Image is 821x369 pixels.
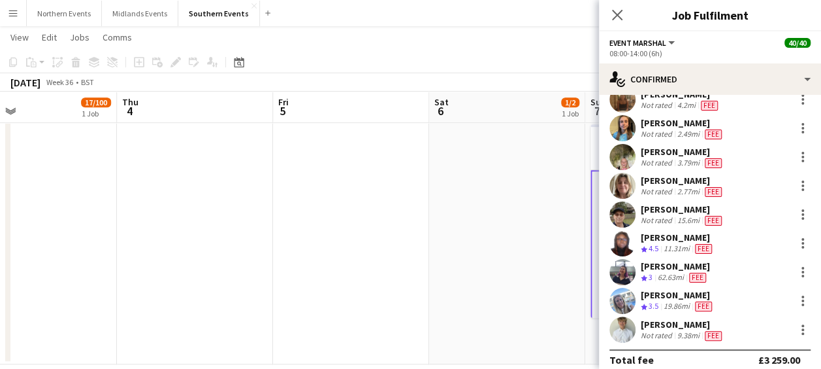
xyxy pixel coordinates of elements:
[641,117,724,129] div: [PERSON_NAME]
[661,301,692,312] div: 19.86mi
[590,124,737,318] app-job-card: 08:00-14:00 (6h)40/40Wimbledon Common Wimbledon Common HM and 10k1 RoleEvent Marshal40/4008:00-14...
[784,38,811,48] span: 40/40
[695,302,712,311] span: Fee
[649,301,658,311] span: 3.5
[562,109,579,118] div: 1 Job
[10,31,29,43] span: View
[102,1,178,26] button: Midlands Events
[675,158,702,168] div: 3.79mi
[692,243,715,255] div: Crew has different fees then in role
[675,215,702,226] div: 15.6mi
[122,96,138,108] span: Thu
[432,103,449,118] span: 6
[705,158,722,168] span: Fee
[702,186,724,197] div: Crew has different fees then in role
[675,100,698,111] div: 4.2mi
[588,103,606,118] span: 7
[689,273,706,283] span: Fee
[758,353,800,366] div: £3 259.00
[705,130,722,139] span: Fee
[641,186,675,197] div: Not rated
[705,331,722,341] span: Fee
[81,77,94,87] div: BST
[103,31,132,43] span: Comms
[702,330,724,341] div: Crew has different fees then in role
[120,103,138,118] span: 4
[178,1,260,26] button: Southern Events
[641,215,675,226] div: Not rated
[5,29,34,46] a: View
[641,289,715,301] div: [PERSON_NAME]
[705,216,722,226] span: Fee
[42,31,57,43] span: Edit
[70,31,89,43] span: Jobs
[276,103,289,118] span: 5
[661,243,692,255] div: 11.31mi
[27,1,102,26] button: Northern Events
[641,319,724,330] div: [PERSON_NAME]
[609,38,677,48] button: Event Marshal
[641,260,710,272] div: [PERSON_NAME]
[82,109,110,118] div: 1 Job
[561,97,579,107] span: 1/2
[675,129,702,139] div: 2.49mi
[65,29,95,46] a: Jobs
[705,187,722,197] span: Fee
[81,97,111,107] span: 17/100
[43,77,76,87] span: Week 36
[590,96,606,108] span: Sun
[675,330,702,341] div: 9.38mi
[695,244,712,254] span: Fee
[702,215,724,226] div: Crew has different fees then in role
[702,129,724,139] div: Crew has different fees then in role
[641,129,675,139] div: Not rated
[641,175,724,186] div: [PERSON_NAME]
[692,301,715,312] div: Crew has different fees then in role
[599,63,821,95] div: Confirmed
[609,38,666,48] span: Event Marshal
[641,100,675,111] div: Not rated
[37,29,62,46] a: Edit
[649,272,652,282] span: 3
[686,272,709,283] div: Crew has different fees then in role
[701,101,718,111] span: Fee
[609,48,811,58] div: 08:00-14:00 (6h)
[698,100,720,111] div: Crew has different fees then in role
[675,186,702,197] div: 2.77mi
[641,146,724,158] div: [PERSON_NAME]
[590,143,737,155] h3: Wimbledon Common
[609,353,654,366] div: Total fee
[702,158,724,168] div: Crew has different fees then in role
[599,7,821,24] h3: Job Fulfilment
[97,29,137,46] a: Comms
[434,96,449,108] span: Sat
[641,330,675,341] div: Not rated
[641,158,675,168] div: Not rated
[10,76,40,89] div: [DATE]
[655,272,686,283] div: 62.63mi
[641,232,715,243] div: [PERSON_NAME]
[649,243,658,253] span: 4.5
[641,203,724,215] div: [PERSON_NAME]
[278,96,289,108] span: Fri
